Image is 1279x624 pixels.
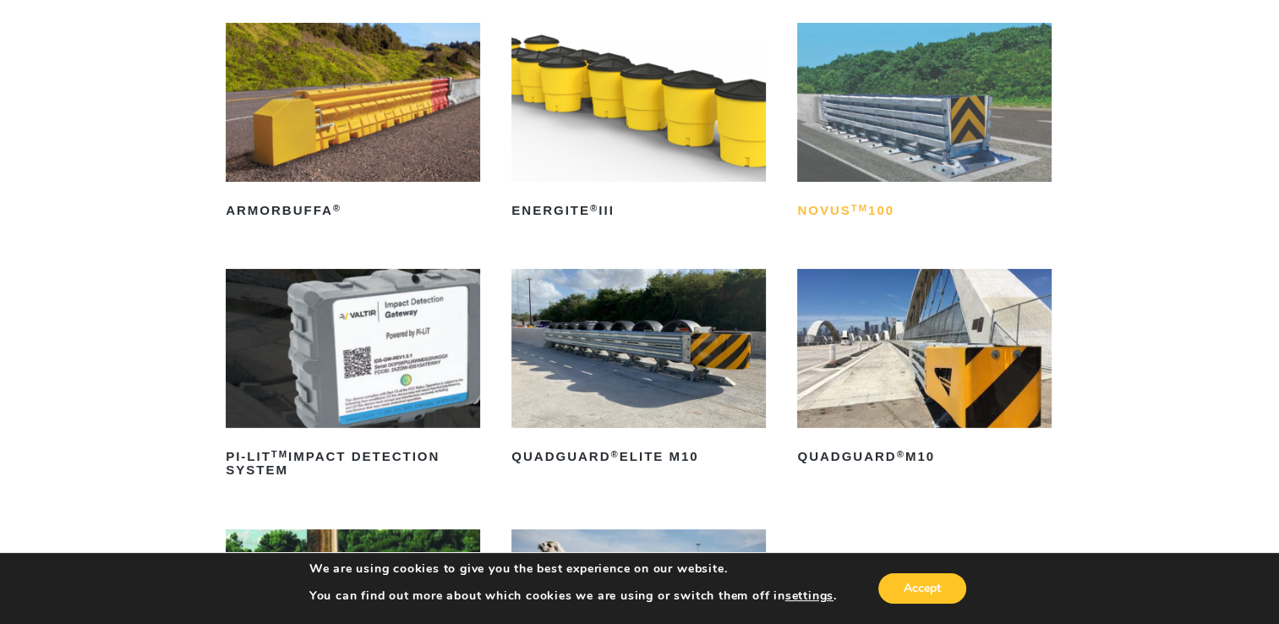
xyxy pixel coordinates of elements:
h2: PI-LIT Impact Detection System [226,443,480,484]
sup: TM [851,203,868,213]
sup: ® [610,449,619,459]
sup: ® [897,449,905,459]
h2: QuadGuard M10 [797,443,1052,470]
h2: ArmorBuffa [226,197,480,224]
p: You can find out more about which cookies we are using or switch them off in . [309,588,837,604]
h2: ENERGITE III [511,197,766,224]
sup: TM [271,449,288,459]
h2: QuadGuard Elite M10 [511,443,766,470]
a: NOVUSTM100 [797,23,1052,224]
button: Accept [878,573,966,604]
p: We are using cookies to give you the best experience on our website. [309,561,837,577]
sup: ® [333,203,342,213]
a: ENERGITE®III [511,23,766,224]
a: ArmorBuffa® [226,23,480,224]
button: settings [785,588,834,604]
h2: NOVUS 100 [797,197,1052,224]
a: PI-LITTMImpact Detection System [226,269,480,484]
a: QuadGuard®M10 [797,269,1052,470]
a: QuadGuard®Elite M10 [511,269,766,470]
sup: ® [590,203,599,213]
